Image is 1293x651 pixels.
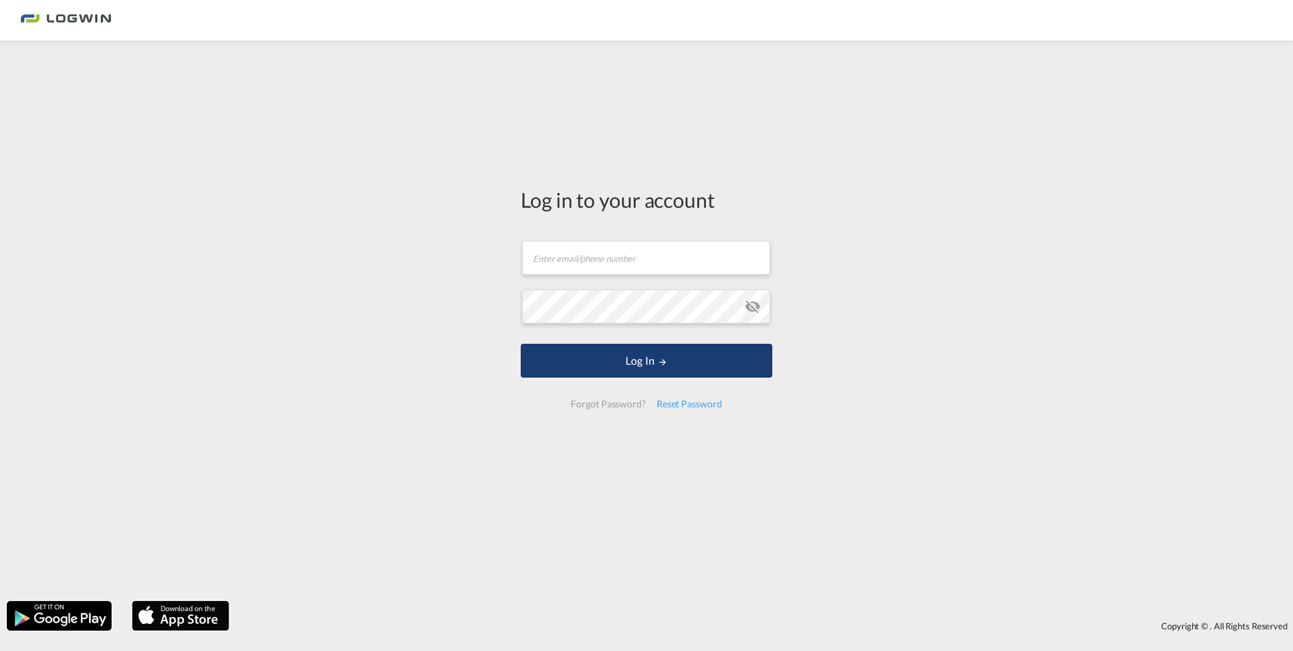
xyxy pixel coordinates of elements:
input: Enter email/phone number [522,241,770,275]
div: Copyright © . All Rights Reserved [236,614,1293,637]
img: google.png [5,600,113,632]
div: Log in to your account [521,185,772,214]
img: apple.png [131,600,231,632]
button: LOGIN [521,344,772,378]
md-icon: icon-eye-off [745,298,761,315]
img: bc73a0e0d8c111efacd525e4c8ad7d32.png [20,5,112,36]
div: Forgot Password? [565,392,651,416]
div: Reset Password [651,392,728,416]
